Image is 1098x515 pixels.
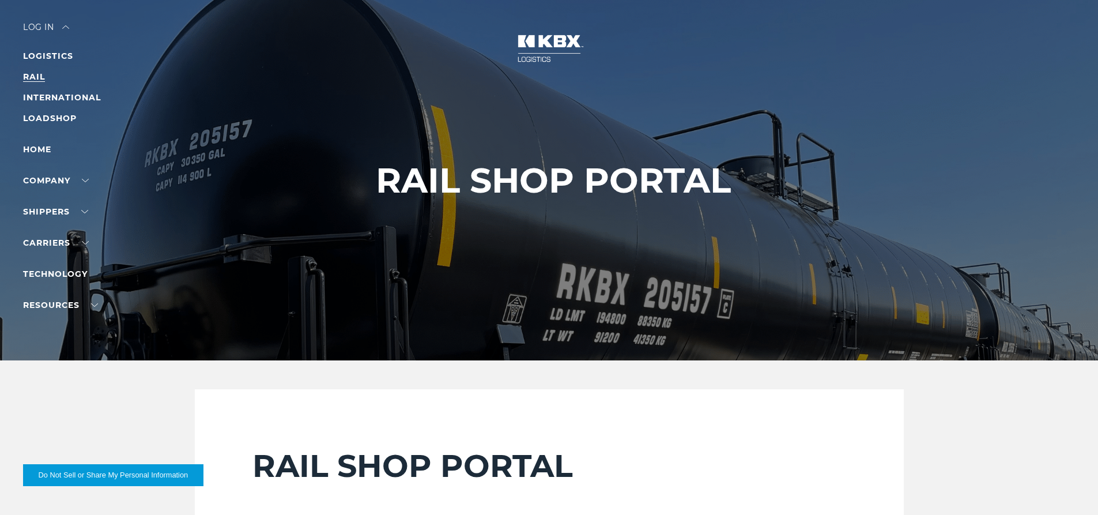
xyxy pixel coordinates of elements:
[23,113,77,123] a: LOADSHOP
[252,447,846,485] h2: RAIL SHOP PORTAL
[23,23,69,40] div: Log in
[23,300,98,310] a: RESOURCES
[376,161,731,200] h1: RAIL SHOP PORTAL
[23,175,89,186] a: Company
[23,206,88,217] a: SHIPPERS
[23,464,203,486] button: Do Not Sell or Share My Personal Information
[23,238,89,248] a: Carriers
[62,25,69,29] img: arrow
[23,51,73,61] a: LOGISTICS
[23,269,88,279] a: Technology
[23,72,45,82] a: RAIL
[23,144,51,155] a: Home
[23,92,101,103] a: INTERNATIONAL
[506,23,593,74] img: kbx logo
